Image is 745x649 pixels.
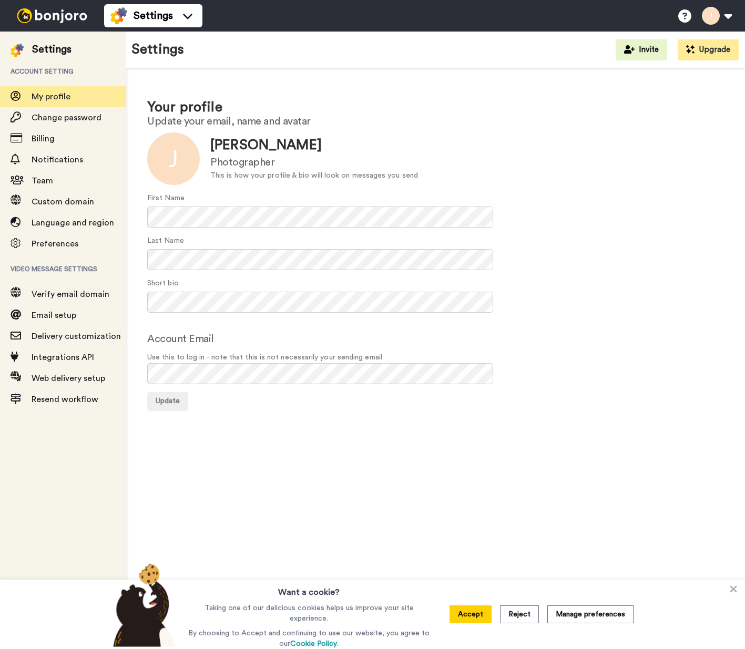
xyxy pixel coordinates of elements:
[156,397,180,405] span: Update
[450,605,492,623] button: Accept
[13,8,91,23] img: bj-logo-header-white.svg
[32,198,94,206] span: Custom domain
[110,7,127,24] img: settings-colored.svg
[32,332,121,341] span: Delivery customization
[147,193,185,204] label: First Name
[278,580,340,599] h3: Want a cookie?
[32,135,55,143] span: Billing
[290,640,337,647] a: Cookie Policy
[147,352,724,363] span: Use this to log in - note that this is not necessarily your sending email
[32,114,101,122] span: Change password
[32,311,76,320] span: Email setup
[32,374,105,383] span: Web delivery setup
[32,92,70,101] span: My profile
[32,42,72,57] div: Settings
[104,563,181,647] img: bear-with-cookie.png
[186,628,432,649] p: By choosing to Accept and continuing to use our website, you agree to our .
[616,39,667,60] button: Invite
[32,395,98,404] span: Resend workflow
[147,235,184,246] label: Last Name
[500,605,539,623] button: Reject
[32,240,78,248] span: Preferences
[210,136,418,155] div: [PERSON_NAME]
[147,116,724,127] h2: Update your email, name and avatar
[32,290,109,298] span: Verify email domain
[32,353,94,362] span: Integrations API
[32,156,83,164] span: Notifications
[32,177,53,185] span: Team
[131,42,184,57] h1: Settings
[547,605,634,623] button: Manage preferences
[210,155,418,170] div: Photographer
[147,331,214,347] label: Account Email
[11,44,24,57] img: settings-colored.svg
[147,278,179,289] label: Short bio
[32,219,114,227] span: Language and region
[186,603,432,624] p: Taking one of our delicious cookies helps us improve your site experience.
[147,392,188,411] button: Update
[210,170,418,181] div: This is how your profile & bio will look on messages you send
[134,8,173,23] span: Settings
[147,100,724,115] h1: Your profile
[678,39,739,60] button: Upgrade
